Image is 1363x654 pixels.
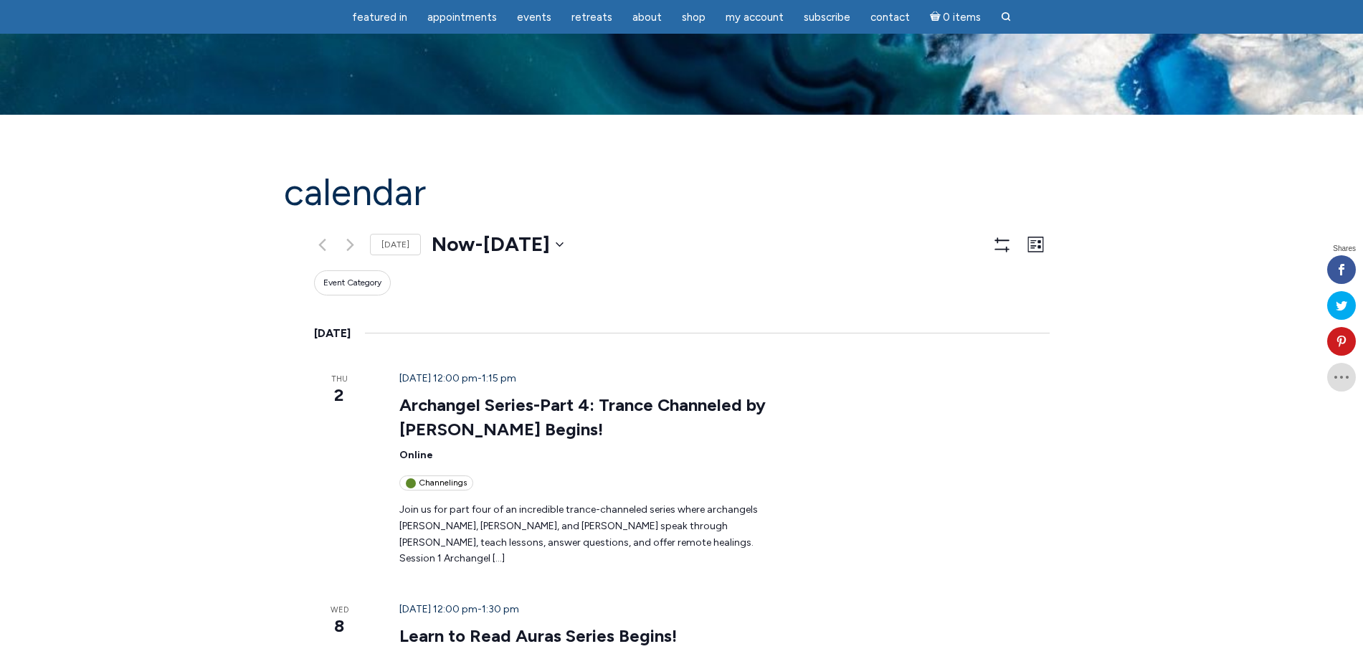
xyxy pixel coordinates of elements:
[482,372,516,384] span: 1:15 pm
[399,394,766,440] a: Archangel Series-Part 4: Trance Channeled by [PERSON_NAME] Begins!
[632,11,662,24] span: About
[399,603,519,615] time: -
[370,234,421,256] a: [DATE]
[921,2,990,32] a: Cart0 items
[1333,245,1356,252] span: Shares
[427,11,497,24] span: Appointments
[314,270,391,295] button: Event Category
[475,230,483,259] span: -
[399,502,771,567] p: Join us for part four of an incredible trance-channeled series where archangels [PERSON_NAME], [P...
[432,230,475,259] span: Now
[624,4,670,32] a: About
[419,4,505,32] a: Appointments
[323,277,381,289] span: Event Category
[314,383,365,407] span: 2
[314,605,365,617] span: Wed
[517,11,551,24] span: Events
[804,11,850,24] span: Subscribe
[930,11,944,24] i: Cart
[399,372,516,384] time: -
[717,4,792,32] a: My Account
[399,625,677,647] a: Learn to Read Auras Series Begins!
[795,4,859,32] a: Subscribe
[673,4,714,32] a: Shop
[571,11,612,24] span: Retreats
[508,4,560,32] a: Events
[284,172,1080,213] h1: Calendar
[726,11,784,24] span: My Account
[399,475,473,490] div: Channelings
[862,4,918,32] a: Contact
[870,11,910,24] span: Contact
[314,324,351,343] time: [DATE]
[682,11,706,24] span: Shop
[482,603,519,615] span: 1:30 pm
[343,4,416,32] a: featured in
[314,614,365,638] span: 8
[399,372,478,384] span: [DATE] 12:00 pm
[352,11,407,24] span: featured in
[314,236,331,253] a: Previous Events
[563,4,621,32] a: Retreats
[399,449,433,461] span: Online
[314,374,365,386] span: Thu
[342,236,359,253] a: Next Events
[943,12,981,23] span: 0 items
[432,230,564,259] button: Now - [DATE]
[399,603,478,615] span: [DATE] 12:00 pm
[483,230,550,259] span: [DATE]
